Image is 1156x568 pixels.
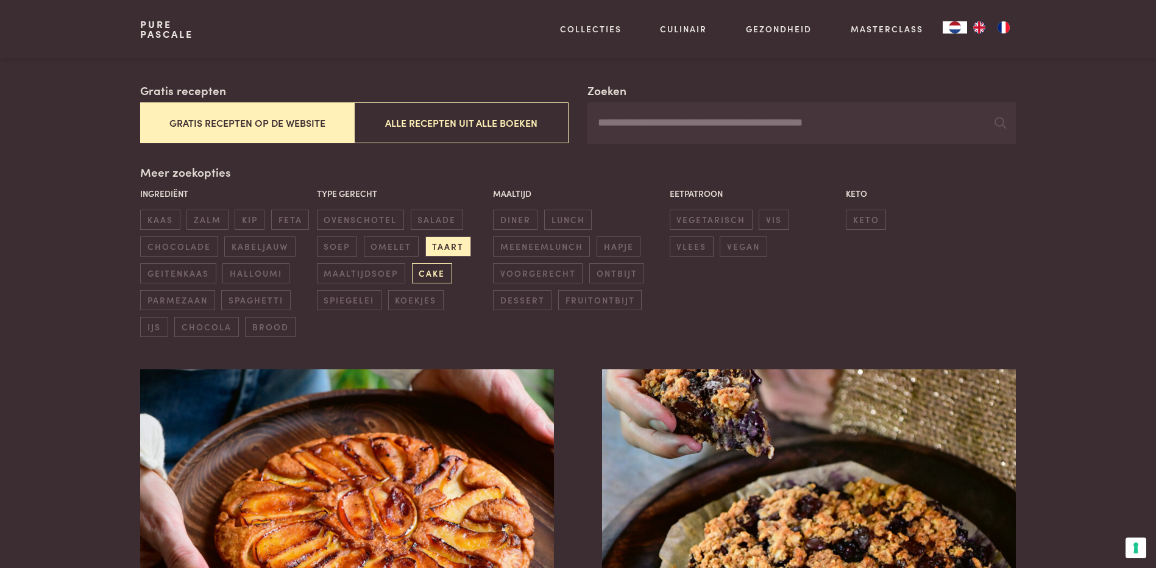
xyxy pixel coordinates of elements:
[224,236,295,257] span: kabeljauw
[235,210,264,230] span: kip
[759,210,789,230] span: vis
[221,290,290,310] span: spaghetti
[560,23,622,35] a: Collecties
[558,290,642,310] span: fruitontbijt
[670,210,753,230] span: vegetarisch
[1126,538,1146,558] button: Uw voorkeuren voor toestemming voor trackingtechnologieën
[412,263,452,283] span: cake
[943,21,1016,34] aside: Language selected: Nederlands
[411,210,463,230] span: salade
[991,21,1016,34] a: FR
[493,236,590,257] span: meeneemlunch
[140,102,354,143] button: Gratis recepten op de website
[317,263,405,283] span: maaltijdsoep
[140,20,193,39] a: PurePascale
[846,210,886,230] span: keto
[140,317,168,337] span: ijs
[587,82,626,99] label: Zoeken
[245,317,296,337] span: brood
[140,290,215,310] span: parmezaan
[851,23,923,35] a: Masterclass
[317,236,357,257] span: soep
[597,236,640,257] span: hapje
[493,187,663,200] p: Maaltijd
[493,290,551,310] span: dessert
[388,290,444,310] span: koekjes
[222,263,289,283] span: halloumi
[271,210,309,230] span: feta
[846,187,1016,200] p: Keto
[186,210,228,230] span: zalm
[174,317,238,337] span: chocola
[967,21,991,34] a: EN
[364,236,419,257] span: omelet
[140,236,218,257] span: chocolade
[140,210,180,230] span: kaas
[589,263,644,283] span: ontbijt
[140,187,310,200] p: Ingrediënt
[140,263,216,283] span: geitenkaas
[670,187,840,200] p: Eetpatroon
[317,210,404,230] span: ovenschotel
[660,23,707,35] a: Culinair
[943,21,967,34] div: Language
[746,23,812,35] a: Gezondheid
[943,21,967,34] a: NL
[544,210,592,230] span: lunch
[317,187,487,200] p: Type gerecht
[317,290,381,310] span: spiegelei
[140,82,226,99] label: Gratis recepten
[967,21,1016,34] ul: Language list
[425,236,471,257] span: taart
[493,263,583,283] span: voorgerecht
[354,102,568,143] button: Alle recepten uit alle boeken
[670,236,714,257] span: vlees
[720,236,767,257] span: vegan
[493,210,537,230] span: diner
